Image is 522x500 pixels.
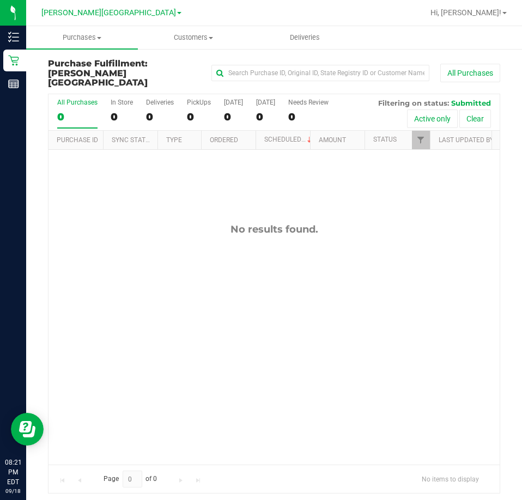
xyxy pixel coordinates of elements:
div: [DATE] [256,99,275,106]
a: Customers [138,26,250,49]
h3: Purchase Fulfillment: [48,59,199,88]
span: Submitted [451,99,491,107]
div: 0 [224,111,243,123]
inline-svg: Reports [8,78,19,89]
span: Customers [138,33,249,42]
a: Last Updated By [439,136,494,144]
inline-svg: Inventory [8,32,19,42]
span: Page of 0 [94,471,166,487]
span: [PERSON_NAME][GEOGRAPHIC_DATA] [41,8,176,17]
button: Active only [407,109,458,128]
a: Deliveries [250,26,361,49]
div: 0 [57,111,98,123]
div: Deliveries [146,99,174,106]
div: 0 [187,111,211,123]
div: PickUps [187,99,211,106]
a: Purchase ID [57,136,98,144]
span: Filtering on status: [378,99,449,107]
span: Deliveries [275,33,335,42]
a: Type [166,136,182,144]
a: Filter [412,131,430,149]
div: All Purchases [57,99,98,106]
input: Search Purchase ID, Original ID, State Registry ID or Customer Name... [211,65,429,81]
a: Amount [319,136,346,144]
div: 0 [111,111,133,123]
p: 09/18 [5,487,21,495]
span: [PERSON_NAME][GEOGRAPHIC_DATA] [48,68,148,88]
div: No results found. [48,223,500,235]
button: Clear [459,109,491,128]
button: All Purchases [440,64,500,82]
a: Sync Status [112,136,154,144]
p: 08:21 PM EDT [5,458,21,487]
div: [DATE] [224,99,243,106]
a: Ordered [210,136,238,144]
div: 0 [256,111,275,123]
span: No items to display [413,471,488,487]
div: In Store [111,99,133,106]
div: Needs Review [288,99,329,106]
inline-svg: Retail [8,55,19,66]
div: 0 [288,111,329,123]
iframe: Resource center [11,413,44,446]
a: Purchases [26,26,138,49]
span: Purchases [26,33,138,42]
span: Hi, [PERSON_NAME]! [430,8,501,17]
a: Status [373,136,397,143]
div: 0 [146,111,174,123]
a: Scheduled [264,136,314,143]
